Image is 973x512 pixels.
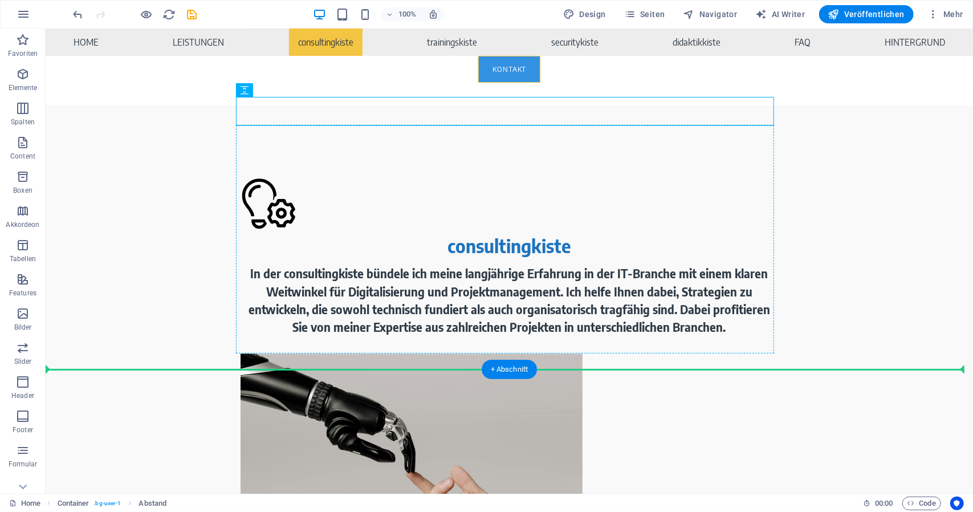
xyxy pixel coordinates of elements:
[863,497,893,510] h6: Session-Zeit
[10,152,35,161] p: Content
[58,497,89,510] span: Klick zum Auswählen. Doppelklick zum Bearbeiten
[93,497,121,510] span: . bg-user-1
[756,9,805,20] span: AI Writer
[828,9,905,20] span: Veröffentlichen
[8,49,38,58] p: Favoriten
[9,83,38,92] p: Elemente
[71,7,85,21] button: undo
[907,497,936,510] span: Code
[428,9,438,19] i: Bei Größenänderung Zoomstufe automatisch an das gewählte Gerät anpassen.
[683,9,738,20] span: Navigator
[559,5,610,23] button: Design
[559,5,610,23] div: Design (Strg+Alt+Y)
[563,9,606,20] span: Design
[9,288,36,298] p: Features
[139,497,167,510] span: Klick zum Auswählen. Doppelklick zum Bearbeiten
[13,186,32,195] p: Boxen
[751,5,810,23] button: AI Writer
[620,5,670,23] button: Seiten
[10,254,36,263] p: Tabellen
[398,7,417,21] h6: 100%
[819,5,914,23] button: Veröffentlichen
[58,497,167,510] nav: breadcrumb
[162,7,176,21] button: reload
[11,391,34,400] p: Header
[381,7,422,21] button: 100%
[13,425,33,434] p: Footer
[927,9,963,20] span: Mehr
[186,8,199,21] i: Save (Ctrl+S)
[14,357,32,366] p: Slider
[72,8,85,21] i: Rückgängig: Elemente duplizieren (Strg+Z)
[883,499,885,507] span: :
[9,497,40,510] a: Klick, um Auswahl aufzuheben. Doppelklick öffnet Seitenverwaltung
[140,7,153,21] button: Klicke hier, um den Vorschau-Modus zu verlassen
[923,5,968,23] button: Mehr
[679,5,742,23] button: Navigator
[14,323,32,332] p: Bilder
[875,497,893,510] span: 00 00
[11,117,35,127] p: Spalten
[482,360,538,379] div: + Abschnitt
[902,497,941,510] button: Code
[950,497,964,510] button: Usercentrics
[185,7,199,21] button: save
[624,9,665,20] span: Seiten
[6,220,39,229] p: Akkordeon
[163,8,176,21] i: Seite neu laden
[9,460,38,469] p: Formular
